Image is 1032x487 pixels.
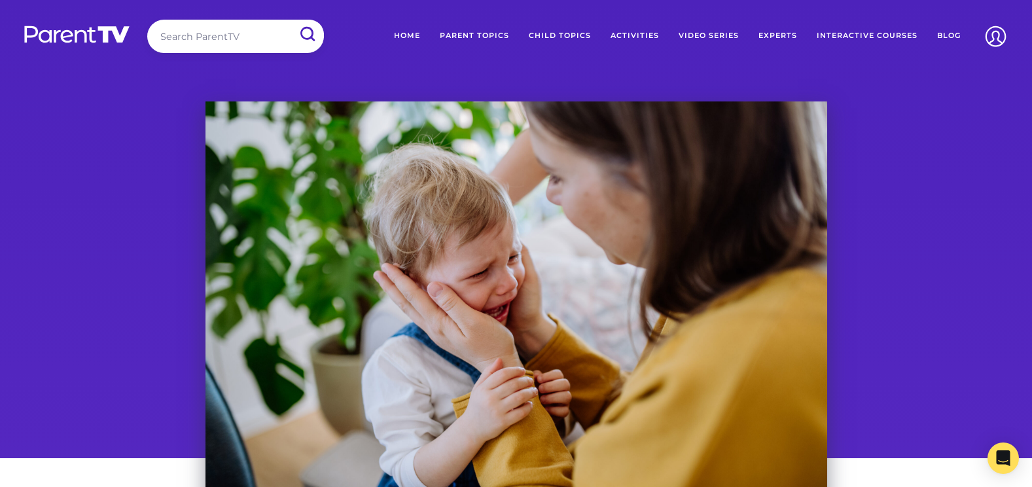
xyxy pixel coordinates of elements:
a: Parent Topics [430,20,519,52]
a: Child Topics [519,20,601,52]
a: Experts [749,20,807,52]
input: Submit [290,20,324,49]
img: Account [979,20,1012,53]
a: Home [384,20,430,52]
a: Activities [601,20,669,52]
a: Video Series [669,20,749,52]
input: Search ParentTV [147,20,324,53]
a: Interactive Courses [807,20,927,52]
img: parenttv-logo-white.4c85aaf.svg [23,25,131,44]
a: Blog [927,20,970,52]
div: Open Intercom Messenger [988,442,1019,474]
